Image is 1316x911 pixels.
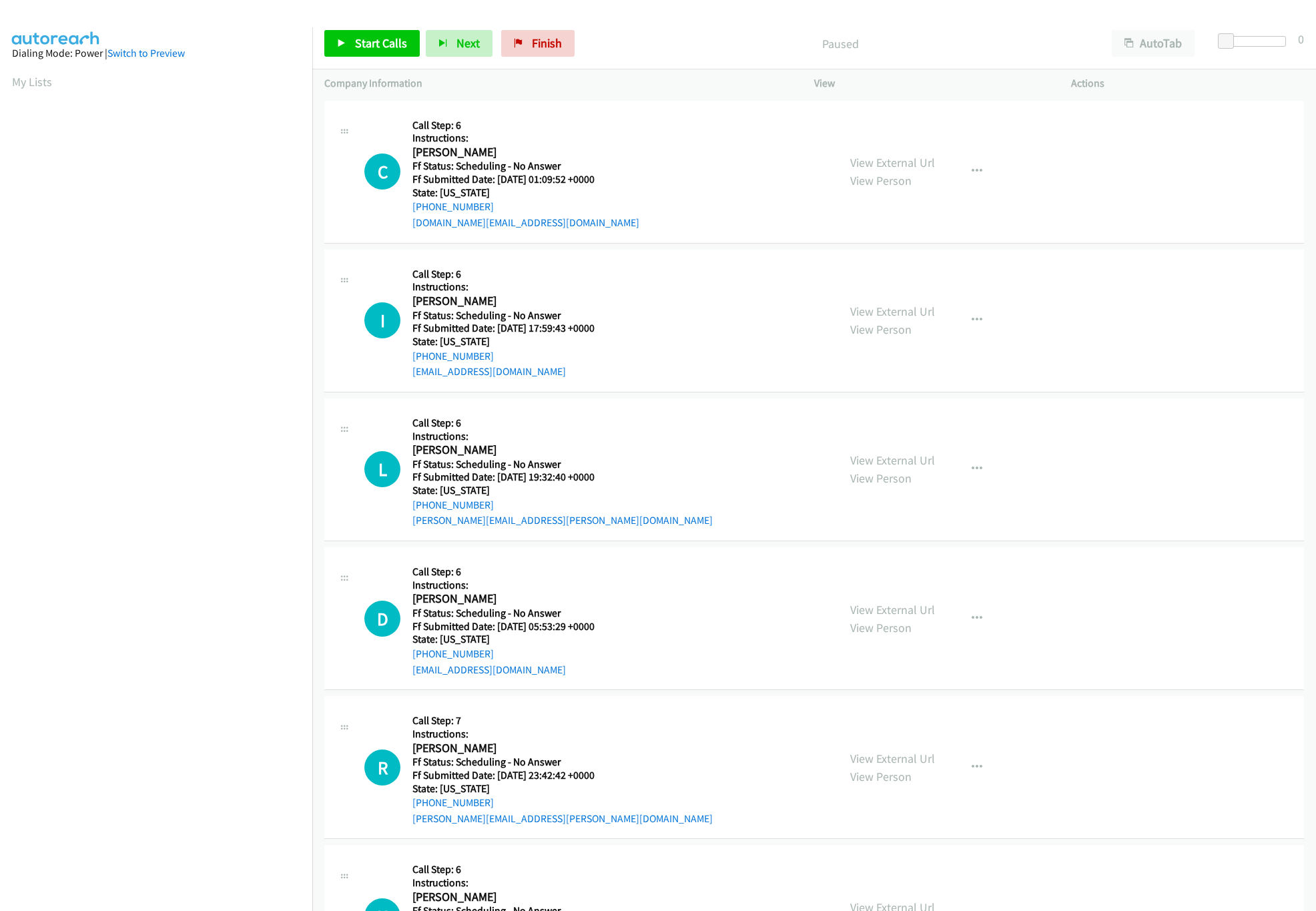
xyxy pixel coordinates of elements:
[850,471,912,486] a: View Person
[412,663,566,676] a: [EMAIL_ADDRESS][DOMAIN_NAME]
[412,458,713,471] h5: Ff Status: Scheduling - No Answer
[364,749,400,786] h1: R
[412,890,611,905] h2: [PERSON_NAME]
[412,442,611,458] h2: [PERSON_NAME]
[1278,402,1316,509] iframe: Resource Center
[412,145,611,160] h2: [PERSON_NAME]
[412,160,639,173] h5: Ff Status: Scheduling - No Answer
[412,350,494,362] a: [PHONE_NUMBER]
[412,876,611,890] h5: Instructions:
[364,154,400,190] h1: C
[1112,30,1195,57] button: AutoTab
[412,863,611,876] h5: Call Step: 6
[412,514,713,527] a: [PERSON_NAME][EMAIL_ADDRESS][PERSON_NAME][DOMAIN_NAME]
[412,216,639,229] a: [DOMAIN_NAME][EMAIL_ADDRESS][DOMAIN_NAME]
[12,45,300,61] div: Dialing Mode: Power |
[412,565,611,579] h5: Call Step: 6
[850,155,935,170] a: View External Url
[364,451,400,487] h1: L
[412,591,611,607] h2: [PERSON_NAME]
[412,607,611,620] h5: Ff Status: Scheduling - No Answer
[412,782,713,796] h5: State: [US_STATE]
[850,620,912,635] a: View Person
[412,280,611,294] h5: Instructions:
[1225,36,1286,47] div: Delay between calls (in seconds)
[12,74,52,89] a: My Lists
[412,796,494,809] a: [PHONE_NUMBER]
[412,812,713,825] a: [PERSON_NAME][EMAIL_ADDRESS][PERSON_NAME][DOMAIN_NAME]
[412,309,611,322] h5: Ff Status: Scheduling - No Answer
[364,601,400,637] div: The call is yet to be attempted
[412,200,494,213] a: [PHONE_NUMBER]
[1298,30,1304,48] div: 0
[412,633,611,646] h5: State: [US_STATE]
[412,727,713,741] h5: Instructions:
[412,186,639,200] h5: State: [US_STATE]
[850,769,912,784] a: View Person
[850,452,935,468] a: View External Url
[850,322,912,337] a: View Person
[593,35,1088,53] p: Paused
[412,119,639,132] h5: Call Step: 6
[412,755,713,769] h5: Ff Status: Scheduling - No Answer
[1071,75,1304,91] p: Actions
[814,75,1047,91] p: View
[850,173,912,188] a: View Person
[364,601,400,637] h1: D
[12,103,312,737] iframe: Dialpad
[364,302,400,338] div: The call is yet to be attempted
[412,294,611,309] h2: [PERSON_NAME]
[364,749,400,786] div: The call is yet to be attempted
[412,579,611,592] h5: Instructions:
[412,741,611,756] h2: [PERSON_NAME]
[412,173,639,186] h5: Ff Submitted Date: [DATE] 01:09:52 +0000
[355,35,407,51] span: Start Calls
[532,35,562,51] span: Finish
[412,131,639,145] h5: Instructions:
[412,484,713,497] h5: State: [US_STATE]
[426,30,492,57] button: Next
[850,602,935,617] a: View External Url
[412,714,713,727] h5: Call Step: 7
[412,335,611,348] h5: State: [US_STATE]
[850,751,935,766] a: View External Url
[412,769,713,782] h5: Ff Submitted Date: [DATE] 23:42:42 +0000
[501,30,575,57] a: Finish
[107,47,185,59] a: Switch to Preview
[456,35,480,51] span: Next
[412,416,713,430] h5: Call Step: 6
[850,304,935,319] a: View External Url
[324,30,420,57] a: Start Calls
[412,499,494,511] a: [PHONE_NUMBER]
[412,647,494,660] a: [PHONE_NUMBER]
[412,471,713,484] h5: Ff Submitted Date: [DATE] 19:32:40 +0000
[412,365,566,378] a: [EMAIL_ADDRESS][DOMAIN_NAME]
[364,451,400,487] div: The call is yet to be attempted
[412,322,611,335] h5: Ff Submitted Date: [DATE] 17:59:43 +0000
[412,620,611,633] h5: Ff Submitted Date: [DATE] 05:53:29 +0000
[364,302,400,338] h1: I
[324,75,790,91] p: Company Information
[364,154,400,190] div: The call is yet to be attempted
[412,268,611,281] h5: Call Step: 6
[412,430,713,443] h5: Instructions:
